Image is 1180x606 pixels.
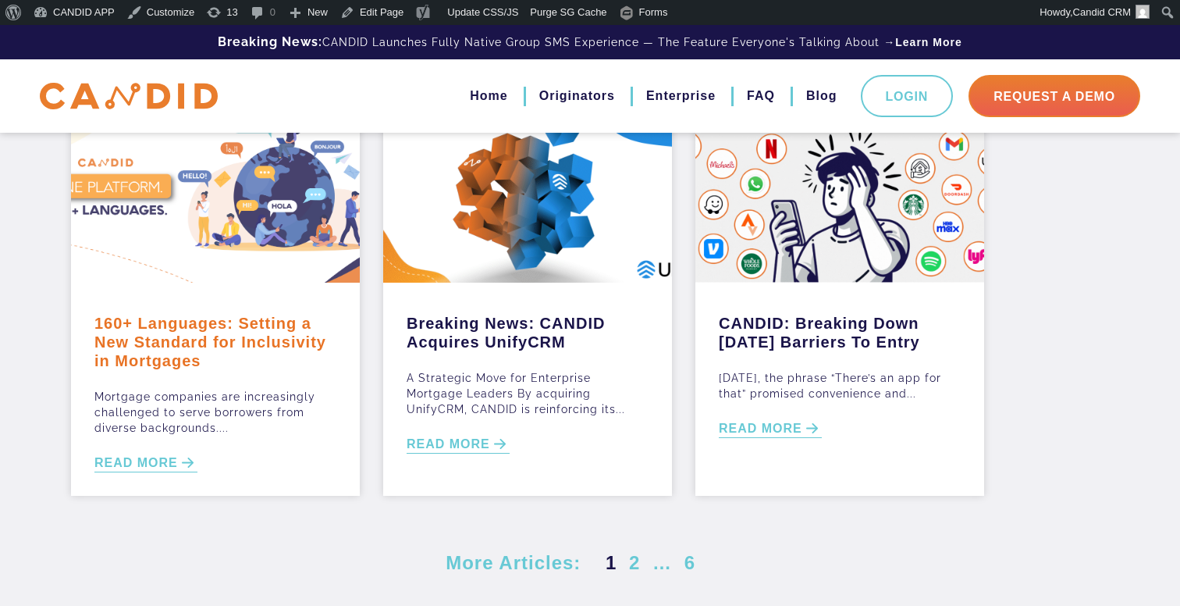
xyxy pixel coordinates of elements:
[218,34,322,49] b: Breaking News:
[861,75,954,117] a: Login
[713,558,734,569] a: Next
[681,552,698,573] a: 6
[407,306,649,351] a: Breaking News: CANDID Acquires UnifyCRM
[446,554,581,572] span: More Articles:
[407,436,510,454] a: READ MORE
[895,34,961,50] a: Learn More
[719,306,961,351] a: CANDID: Breaking Down [DATE] Barriers To Entry
[646,83,716,109] a: Enterprise
[470,83,507,109] a: Home
[649,552,675,573] span: …
[539,83,615,109] a: Originators
[626,552,643,573] a: 2
[94,306,336,370] a: 160+ Languages: Setting a New Standard for Inclusivity in Mortgages
[28,25,1152,59] div: CANDID Launches Fully Native Group SMS Experience — The Feature Everyone's Talking About →
[969,75,1140,117] a: Request A Demo
[747,83,775,109] a: FAQ
[407,370,649,417] p: A Strategic Move for Enterprise Mortgage Leaders By acquiring UnifyCRM, CANDID is reinforcing its...
[1073,6,1131,18] span: Candid CRM
[602,551,734,576] nav: Posts pagination
[602,552,620,573] span: 1
[94,389,336,436] p: Mortgage companies are increasingly challenged to serve borrowers from diverse backgrounds....
[40,83,218,110] img: CANDID APP
[94,454,197,472] a: READ MORE
[719,420,822,438] a: READ MORE
[719,370,961,401] p: [DATE], the phrase “There’s an app for that” promised convenience and...
[806,83,837,109] a: Blog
